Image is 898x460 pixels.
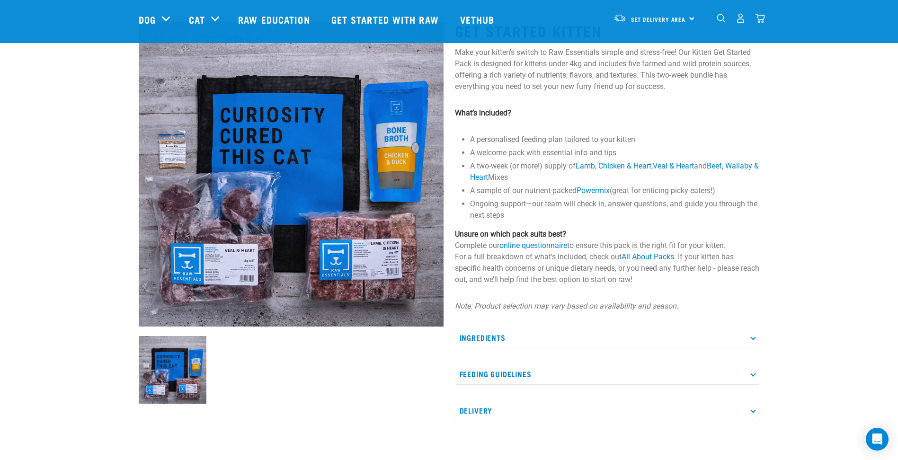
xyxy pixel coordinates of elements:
li: A personalised feeding plan tailored to your kitten [470,134,760,145]
li: A welcome pack with essential info and tips [470,147,760,159]
a: Cat [189,12,205,27]
img: home-icon@2x.png [755,13,765,23]
a: Get started with Raw [322,0,451,38]
li: Ongoing support—our team will check in, answer questions, and guide you through the next steps [470,198,760,221]
img: NSP Kitten Update [139,22,444,327]
strong: Unsure on which pack suits best? [455,230,566,239]
a: Veal & Heart [653,161,694,170]
img: van-moving.png [613,14,626,22]
img: NSP Kitten Update [139,336,206,404]
p: Delivery [455,400,760,421]
span: Set Delivery Area [631,18,686,21]
div: Open Intercom Messenger [866,428,889,451]
a: Raw Education [229,0,321,38]
img: home-icon-1@2x.png [717,14,726,23]
p: Feeding Guidelines [455,363,760,385]
a: All About Packs [622,252,674,261]
img: user.png [736,13,746,23]
a: Powermix [577,186,610,195]
a: Lamb, Chicken & Heart [576,161,651,170]
p: Ingredients [455,327,760,348]
a: Vethub [451,0,507,38]
strong: What’s included? [455,108,511,117]
em: Note: Product selection may vary based on availability and season. [455,301,678,310]
p: Make your kitten's switch to Raw Essentials simple and stress-free! Our Kitten Get Started Pack i... [455,47,760,92]
p: Complete our to ensure this pack is the right fit for your kitten. For a full breakdown of what's... [455,229,760,285]
a: Dog [139,12,156,27]
a: online questionnaire [499,241,567,250]
li: A sample of our nutrient-packed (great for enticing picky eaters!) [470,185,760,196]
li: A two-week (or more!) supply of , and Mixes [470,160,760,183]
